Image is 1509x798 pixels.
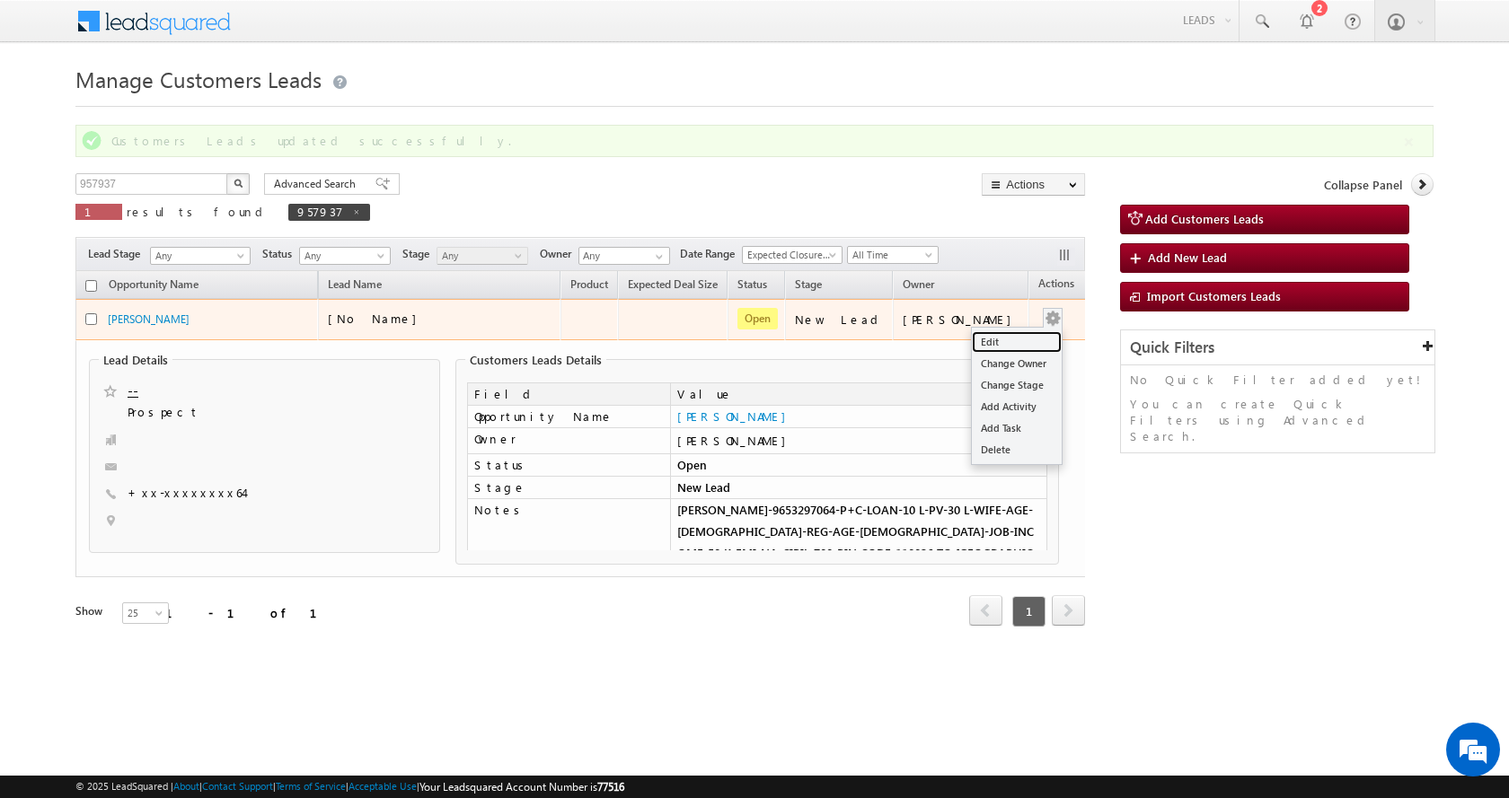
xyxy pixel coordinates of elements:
[677,433,1040,449] div: [PERSON_NAME]
[1052,595,1085,626] span: next
[903,277,934,291] span: Owner
[123,605,171,621] span: 25
[128,485,243,503] span: +xx-xxxxxxxx64
[202,780,273,792] a: Contact Support
[328,311,426,326] span: [No Name]
[127,204,269,219] span: results found
[109,277,199,291] span: Opportunity Name
[619,275,727,298] a: Expected Deal Size
[1324,177,1402,193] span: Collapse Panel
[670,499,1047,586] td: [PERSON_NAME]-9653297064-P+C-LOAN-10 L-PV-30 L-WIFE-AGE-[DEMOGRAPHIC_DATA]-REG-AGE-[DEMOGRAPHIC_D...
[467,477,670,499] td: Stage
[319,275,391,298] span: Lead Name
[234,179,243,188] img: Search
[1121,330,1434,365] div: Quick Filters
[100,275,207,298] a: Opportunity Name
[737,308,778,329] span: Open
[165,602,339,623] div: 1 - 1 of 1
[972,417,1062,439] a: Add Task
[299,247,391,265] a: Any
[151,248,244,264] span: Any
[437,247,528,265] a: Any
[597,780,624,794] span: 77516
[276,780,346,792] a: Terms of Service
[742,246,843,264] a: Expected Closure Date
[75,778,624,795] span: © 2025 LeadSquared | | | | |
[1147,288,1281,303] span: Import Customers Leads
[295,9,338,52] div: Minimize live chat window
[150,247,251,265] a: Any
[540,246,578,262] span: Owner
[99,353,172,367] legend: Lead Details
[1052,597,1085,626] a: next
[903,311,1020,328] div: [PERSON_NAME]
[274,176,361,192] span: Advanced Search
[972,439,1062,460] a: Delete
[743,247,836,263] span: Expected Closure Date
[680,246,742,262] span: Date Range
[670,382,1047,406] td: Value
[349,780,417,792] a: Acceptable Use
[297,204,343,219] span: 957937
[88,246,147,262] span: Lead Stage
[847,246,939,264] a: All Time
[128,381,138,399] a: --
[262,246,299,262] span: Status
[31,94,75,118] img: d_60004797649_company_0_60004797649
[570,277,608,291] span: Product
[111,133,1401,149] div: Customers Leads updated successfully.
[972,374,1062,396] a: Change Stage
[982,173,1085,196] button: Actions
[300,248,385,264] span: Any
[467,499,670,586] td: Notes
[578,247,670,265] input: Type to Search
[467,382,670,406] td: Field
[972,396,1062,417] a: Add Activity
[467,454,670,477] td: Status
[795,277,822,291] span: Stage
[244,553,326,577] em: Start Chat
[85,280,97,292] input: Check all records
[1145,211,1264,226] span: Add Customers Leads
[122,602,169,624] a: 25
[108,312,190,326] a: [PERSON_NAME]
[848,247,933,263] span: All Time
[1130,372,1425,388] p: No Quick Filter added yet!
[646,248,668,266] a: Show All Items
[969,595,1002,626] span: prev
[75,603,108,619] div: Show
[795,311,885,328] div: New Lead
[1148,250,1227,265] span: Add New Lead
[173,780,199,792] a: About
[402,246,437,262] span: Stage
[1012,596,1046,627] span: 1
[1130,396,1425,444] p: You can create Quick Filters using Advanced Search.
[419,780,624,794] span: Your Leadsquared Account Number is
[677,408,795,424] a: [PERSON_NAME]
[128,404,340,422] span: Prospect
[972,353,1062,374] a: Change Owner
[1029,274,1083,297] span: Actions
[670,454,1047,477] td: Open
[93,94,302,118] div: Chat with us now
[628,277,718,291] span: Expected Deal Size
[75,65,322,93] span: Manage Customers Leads
[23,166,328,538] textarea: Type your message and hit 'Enter'
[467,406,670,428] td: Opportunity Name
[437,248,523,264] span: Any
[465,353,606,367] legend: Customers Leads Details
[467,428,670,454] td: Owner
[786,275,831,298] a: Stage
[969,597,1002,626] a: prev
[84,204,113,219] span: 1
[670,477,1047,499] td: New Lead
[972,331,1062,353] a: Edit
[728,275,776,298] a: Status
